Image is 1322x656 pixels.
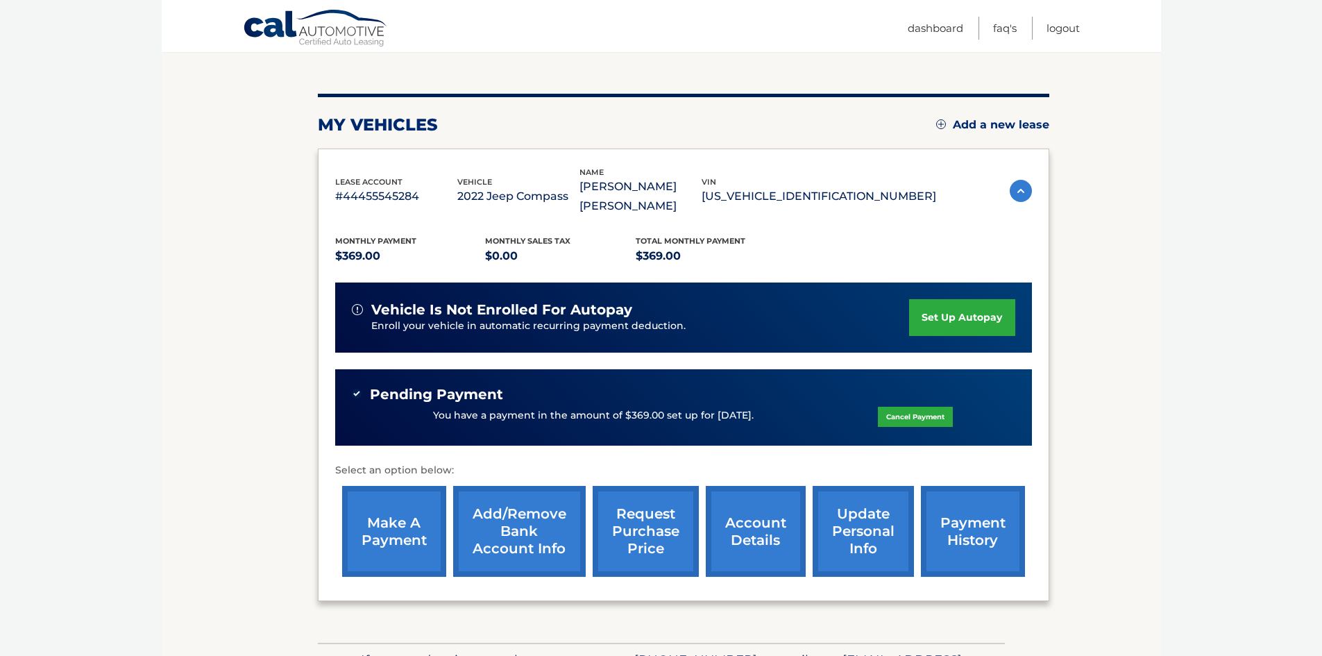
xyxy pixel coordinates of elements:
[457,177,492,187] span: vehicle
[335,187,457,206] p: #44455545284
[908,17,963,40] a: Dashboard
[936,118,1049,132] a: Add a new lease
[335,236,416,246] span: Monthly Payment
[579,177,702,216] p: [PERSON_NAME] [PERSON_NAME]
[579,167,604,177] span: name
[909,299,1015,336] a: set up autopay
[993,17,1017,40] a: FAQ's
[485,236,570,246] span: Monthly sales Tax
[371,301,632,319] span: vehicle is not enrolled for autopay
[593,486,699,577] a: request purchase price
[921,486,1025,577] a: payment history
[335,246,486,266] p: $369.00
[1010,180,1032,202] img: accordion-active.svg
[352,389,362,398] img: check-green.svg
[342,486,446,577] a: make a payment
[335,462,1032,479] p: Select an option below:
[485,246,636,266] p: $0.00
[370,386,503,403] span: Pending Payment
[371,319,910,334] p: Enroll your vehicle in automatic recurring payment deduction.
[636,236,745,246] span: Total Monthly Payment
[335,177,402,187] span: lease account
[352,304,363,315] img: alert-white.svg
[706,486,806,577] a: account details
[702,187,936,206] p: [US_VEHICLE_IDENTIFICATION_NUMBER]
[453,486,586,577] a: Add/Remove bank account info
[936,119,946,129] img: add.svg
[636,246,786,266] p: $369.00
[813,486,914,577] a: update personal info
[457,187,579,206] p: 2022 Jeep Compass
[1046,17,1080,40] a: Logout
[243,9,389,49] a: Cal Automotive
[878,407,953,427] a: Cancel Payment
[318,115,438,135] h2: my vehicles
[702,177,716,187] span: vin
[433,408,754,423] p: You have a payment in the amount of $369.00 set up for [DATE].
